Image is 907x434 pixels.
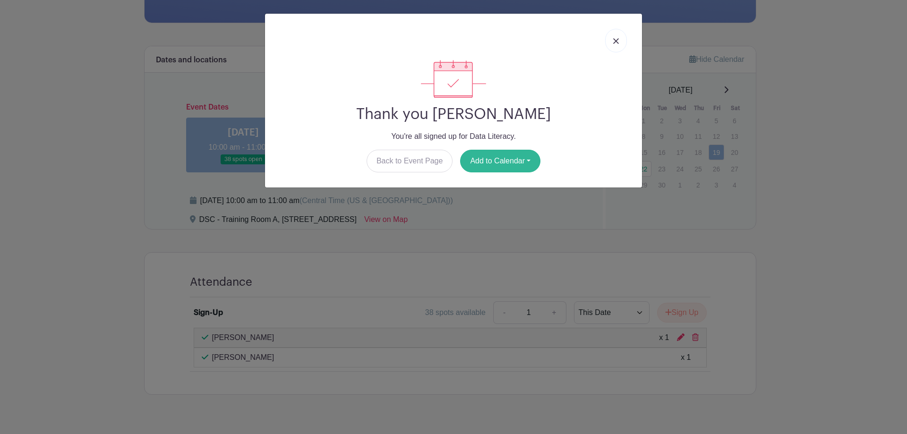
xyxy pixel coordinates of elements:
[421,60,486,98] img: signup_complete-c468d5dda3e2740ee63a24cb0ba0d3ce5d8a4ecd24259e683200fb1569d990c8.svg
[460,150,540,172] button: Add to Calendar
[367,150,453,172] a: Back to Event Page
[273,105,634,123] h2: Thank you [PERSON_NAME]
[273,131,634,142] p: You're all signed up for Data Literacy.
[613,38,619,44] img: close_button-5f87c8562297e5c2d7936805f587ecaba9071eb48480494691a3f1689db116b3.svg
